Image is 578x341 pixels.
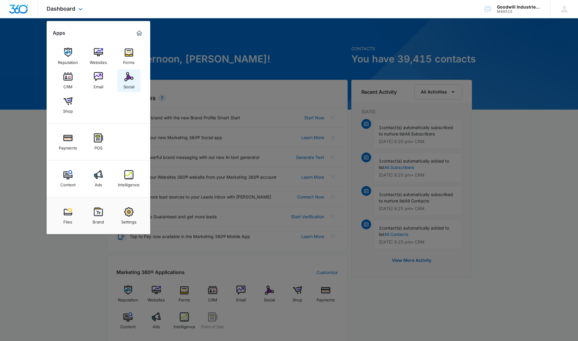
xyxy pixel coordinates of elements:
[123,57,135,65] div: Forms
[59,142,77,150] div: Payments
[117,167,140,190] a: Intelligence
[60,179,76,187] div: Content
[56,167,80,190] a: Content
[63,106,73,114] div: Shop
[117,69,140,92] a: Social
[94,81,103,89] div: Email
[94,142,102,150] div: POS
[123,81,134,89] div: Social
[87,204,110,227] a: Brand
[497,9,541,14] div: account id
[93,216,104,224] div: Brand
[47,5,75,12] span: Dashboard
[121,216,137,224] div: Settings
[53,30,65,36] h2: Apps
[117,45,140,68] a: Forms
[56,69,80,92] a: CRM
[497,5,541,9] div: account name
[63,81,73,89] div: CRM
[87,45,110,68] a: Websites
[117,204,140,227] a: Settings
[56,204,80,227] a: Files
[58,57,78,65] div: Reputation
[90,57,107,65] div: Websites
[56,93,80,117] a: Shop
[87,130,110,153] a: POS
[87,69,110,92] a: Email
[134,28,144,38] a: Marketing 360® Dashboard
[118,179,140,187] div: Intelligence
[56,130,80,153] a: Payments
[63,216,72,224] div: Files
[87,167,110,190] a: Ads
[95,179,102,187] div: Ads
[56,45,80,68] a: Reputation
